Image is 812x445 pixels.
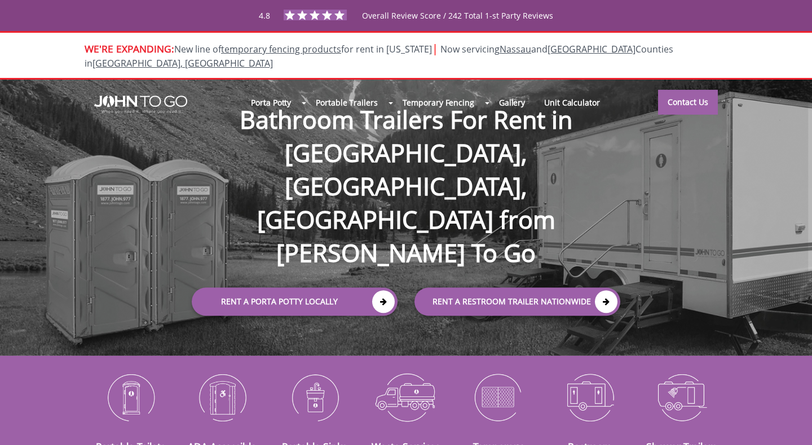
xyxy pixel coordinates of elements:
a: Rent a Porta Potty Locally [192,287,398,316]
span: Now servicing and Counties in [85,43,673,69]
img: Shower-Trailers-icon_N.png [644,368,719,426]
a: Temporary Fencing [393,90,484,115]
a: temporary fencing products [221,43,341,55]
button: Live Chat [767,400,812,445]
a: Porta Potty [241,90,301,115]
a: Portable Trailers [306,90,387,115]
a: [GEOGRAPHIC_DATA], [GEOGRAPHIC_DATA] [92,57,273,69]
img: JOHN to go [94,95,187,114]
img: Portable-Sinks-icon_N.png [277,368,352,426]
img: Portable-Toilets-icon_N.png [93,368,168,426]
span: 4.8 [259,10,270,21]
span: | [432,41,438,56]
img: ADA-Accessible-Units-icon_N.png [185,368,260,426]
h1: Bathroom Trailers For Rent in [GEOGRAPHIC_DATA], [GEOGRAPHIC_DATA], [GEOGRAPHIC_DATA] from [PERSO... [180,67,632,270]
a: Contact Us [658,90,718,115]
a: Gallery [489,90,535,115]
span: Overall Review Score / 242 Total 1-st Party Reviews [362,10,553,43]
img: Waste-Services-icon_N.png [369,368,444,426]
span: WE'RE EXPANDING: [85,42,174,55]
img: Restroom-Trailers-icon_N.png [552,368,627,426]
a: Nassau [500,43,531,55]
img: Temporary-Fencing-cion_N.png [460,368,535,426]
a: [GEOGRAPHIC_DATA] [548,43,636,55]
a: rent a RESTROOM TRAILER Nationwide [414,287,620,316]
a: Unit Calculator [535,90,610,115]
span: New line of for rent in [US_STATE] [85,43,673,69]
